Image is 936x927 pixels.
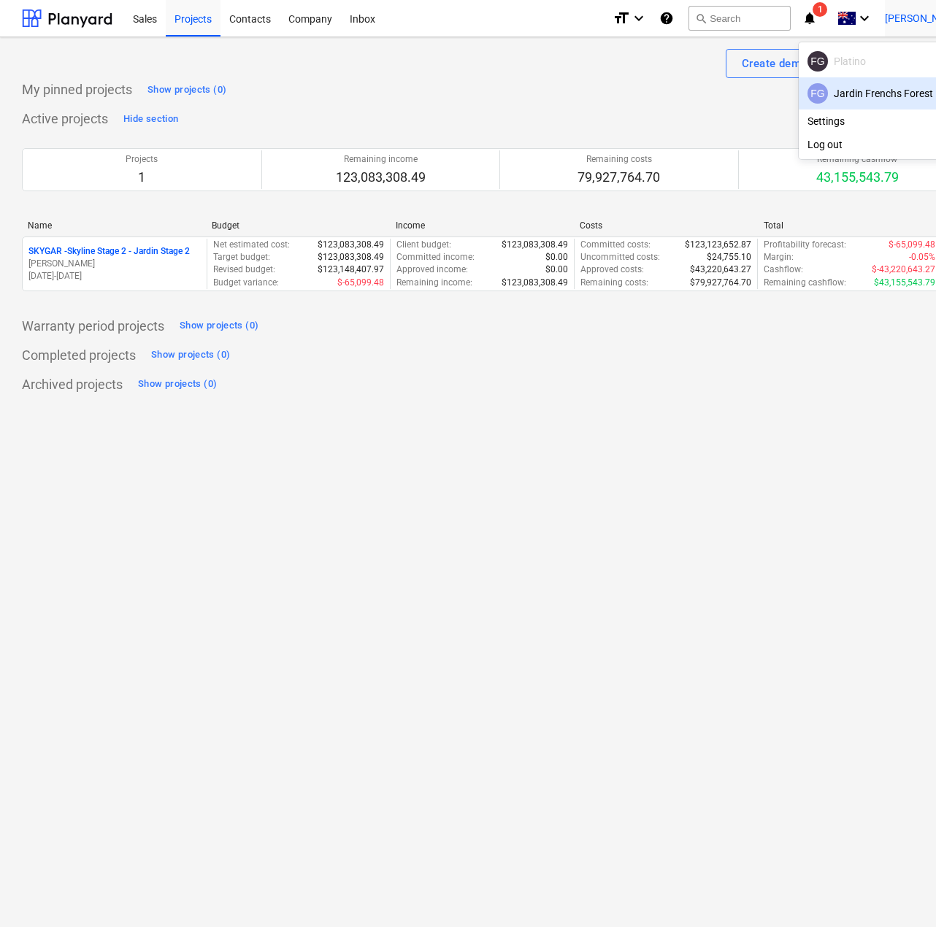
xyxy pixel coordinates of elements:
[810,88,824,99] span: FG
[808,51,828,72] div: Fred Gershberg
[808,83,828,104] div: Fred Gershberg
[810,55,824,67] span: FG
[863,857,936,927] iframe: Chat Widget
